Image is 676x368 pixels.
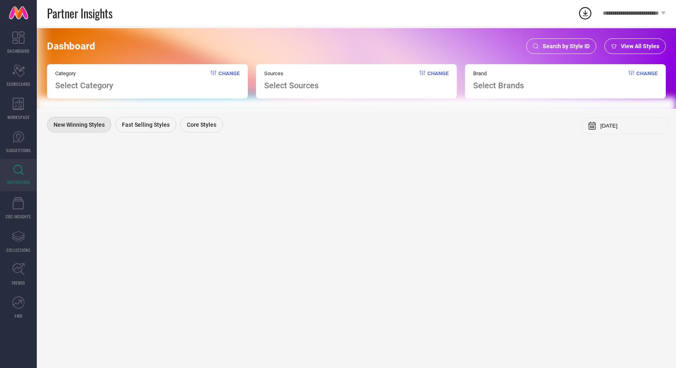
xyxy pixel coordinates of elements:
span: Partner Insights [47,5,112,22]
input: Select month [600,123,662,129]
span: COLLECTIONS [7,247,31,253]
span: CDC INSIGHTS [6,213,31,220]
span: Search by Style ID [543,43,590,49]
span: Fast Selling Styles [122,121,170,128]
span: Brand [473,70,524,76]
span: Change [427,70,449,90]
span: Select Category [55,81,113,90]
span: SCORECARDS [7,81,31,87]
span: Select Brands [473,81,524,90]
span: SUGGESTIONS [6,147,31,153]
span: FWD [15,313,22,319]
span: Select Sources [264,81,319,90]
span: Core Styles [187,121,216,128]
span: Dashboard [47,40,95,52]
span: Sources [264,70,319,76]
span: View All Styles [621,43,659,49]
span: Change [218,70,240,90]
span: Category [55,70,113,76]
div: Open download list [578,6,593,20]
span: New Winning Styles [54,121,105,128]
span: TRENDS [11,280,25,286]
span: DASHBOARD [7,48,29,54]
span: INSPIRATION [7,179,30,185]
span: WORKSPACE [7,114,30,120]
span: Change [636,70,658,90]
